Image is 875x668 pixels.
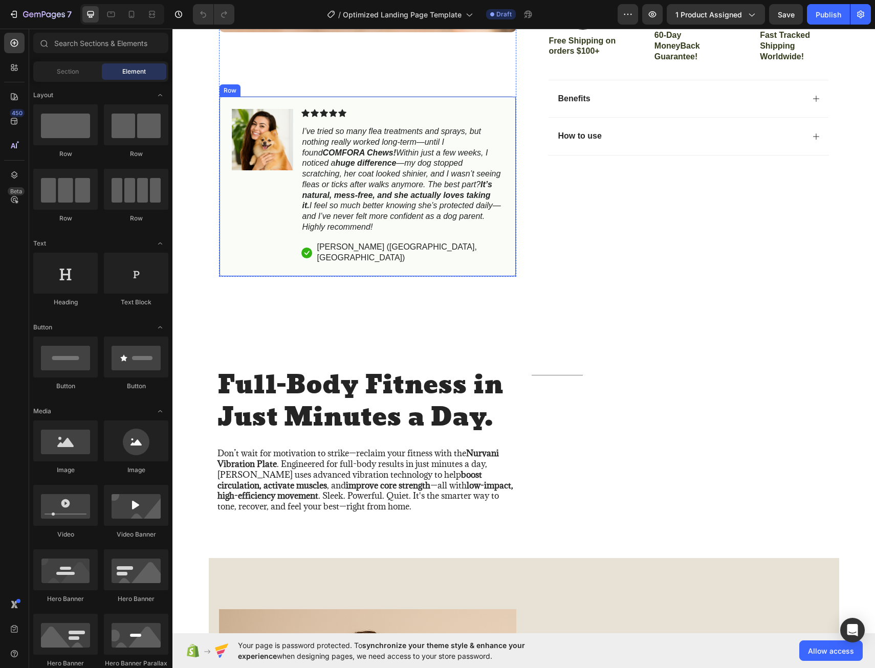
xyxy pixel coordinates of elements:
div: Publish [816,9,841,20]
div: Button [33,382,98,391]
div: Row [104,214,168,223]
span: synchronize your theme style & enhance your experience [238,641,525,660]
strong: Nurvani Vibration Plate [45,419,326,441]
h2: Full-Body Fitness in Just Minutes a Day. [44,340,344,406]
span: Toggle open [152,319,168,336]
div: Hero Banner [33,594,98,604]
span: Section [57,67,79,76]
span: Toggle open [152,235,168,252]
span: Draft [496,10,512,19]
p: Don’t wait for motivation to strike—reclaim your fitness with the . Engineered for full-body resu... [45,419,343,483]
div: Video [33,530,98,539]
div: Image [104,465,168,475]
span: / [338,9,341,20]
input: Search Sections & Elements [33,33,168,53]
div: Open Intercom Messenger [840,618,865,642]
p: Benefits [386,65,418,76]
div: Hero Banner Parallax [104,659,168,668]
span: Save [778,10,795,19]
span: Media [33,407,51,416]
span: Text [33,239,46,248]
span: Allow access [808,645,854,656]
button: Allow access [799,640,863,661]
span: Your page is password protected. To when designing pages, we need access to your store password. [238,640,565,661]
div: Row [104,149,168,159]
span: Toggle open [152,403,168,419]
p: How to use [386,102,429,113]
span: Button [33,323,52,332]
div: Hero Banner [104,594,168,604]
p: 7 [67,8,72,20]
div: Button [104,382,168,391]
strong: boost circulation, activate muscles [45,440,310,462]
iframe: Design area [172,29,875,633]
span: Layout [33,91,53,100]
div: Row [33,214,98,223]
strong: improve core strength [173,451,258,462]
div: 450 [10,109,25,117]
span: Toggle open [152,87,168,103]
button: Publish [807,4,850,25]
div: Row [33,149,98,159]
div: Undo/Redo [193,4,234,25]
div: Hero Banner [33,659,98,668]
span: Optimized Landing Page Template [343,9,462,20]
button: 1 product assigned [667,4,765,25]
span: Element [122,67,146,76]
div: Beta [8,187,25,195]
div: Heading [33,298,98,307]
div: Text Block [104,298,168,307]
div: Video Banner [104,530,168,539]
button: 7 [4,4,76,25]
div: Image [33,465,98,475]
span: 1 product assigned [675,9,742,20]
button: Save [769,4,803,25]
strong: low-impact, high-efficiency movement [45,451,341,473]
